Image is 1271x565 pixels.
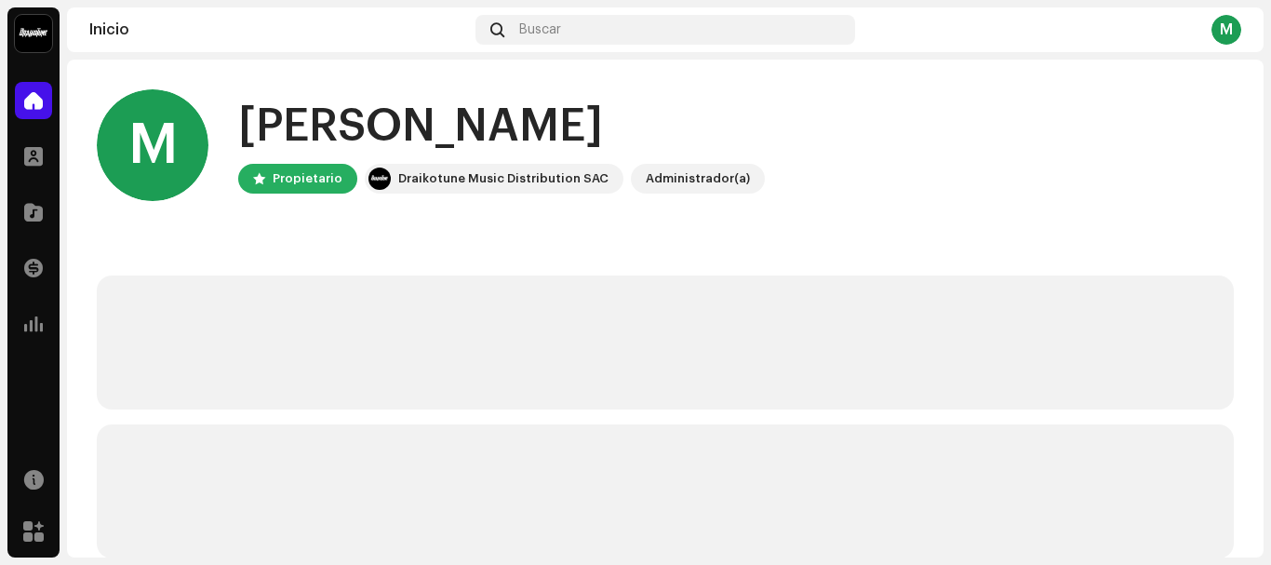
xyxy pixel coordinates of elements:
[238,97,765,156] div: [PERSON_NAME]
[97,89,208,201] div: M
[646,168,750,190] div: Administrador(a)
[1211,15,1241,45] div: M
[15,15,52,52] img: 10370c6a-d0e2-4592-b8a2-38f444b0ca44
[519,22,561,37] span: Buscar
[398,168,609,190] div: Draikotune Music Distribution SAC
[273,168,342,190] div: Propietario
[89,22,468,37] div: Inicio
[368,168,391,190] img: 10370c6a-d0e2-4592-b8a2-38f444b0ca44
